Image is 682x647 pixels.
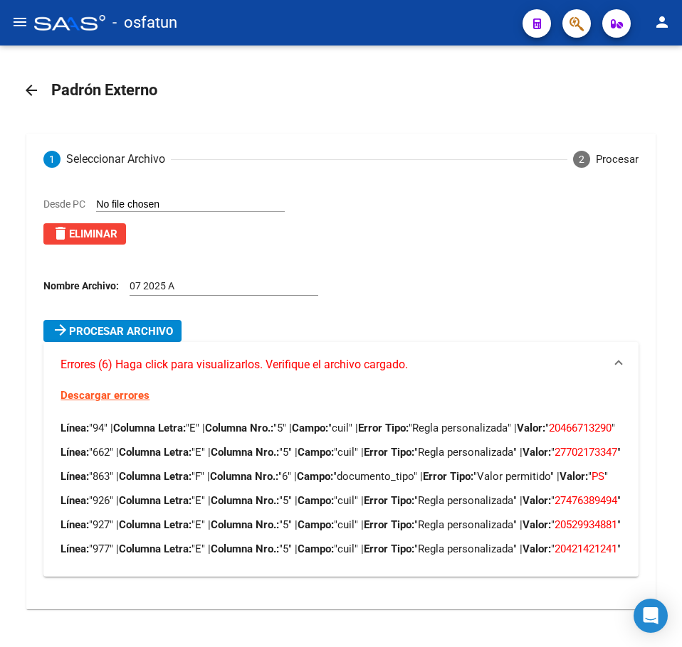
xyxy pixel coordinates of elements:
[634,599,668,633] div: Open Intercom Messenger
[211,494,279,507] strong: Columna Nro.:
[654,14,671,31] mat-icon: person
[555,518,617,531] span: 20529934881
[119,542,192,555] strong: Columna Letra:
[358,422,409,434] strong: Error Tipo:
[43,280,119,292] span: Nombre Archivo:
[119,470,192,483] strong: Columna Letra:
[292,422,328,434] strong: Campo:
[43,387,638,577] div: Errores (6) Haga click para visualizarlos. Verifique el archivo cargado.
[61,470,89,483] strong: Línea:
[298,542,334,555] strong: Campo:
[112,7,177,38] span: - osfatun
[555,494,617,507] span: 27476389494
[69,325,173,338] span: Procesar archivo
[523,518,551,531] strong: Valor:
[119,518,192,531] strong: Columna Letra:
[52,225,69,242] mat-icon: delete
[43,198,85,210] span: Desde PC
[298,494,334,507] strong: Campo:
[555,446,617,459] span: 27702173347
[61,422,89,434] strong: Línea:
[61,494,89,507] strong: Línea:
[364,494,414,507] strong: Error Tipo:
[23,82,40,99] mat-icon: arrow_back
[364,518,414,531] strong: Error Tipo:
[596,151,639,167] div: Procesar
[66,151,165,167] div: Seleccionar Archivo
[298,446,334,459] strong: Campo:
[61,446,89,459] strong: Línea:
[61,469,621,484] p: "863" | "F" | "6" | "documento_tipo" | "Valor permitido" | " "
[364,446,414,459] strong: Error Tipo:
[61,444,621,460] p: "662" | "E" | "5" | "cuil" | "Regla personalizada" | " "
[592,470,604,483] span: PS
[517,422,545,434] strong: Valor:
[211,542,279,555] strong: Columna Nro.:
[43,223,126,245] button: Eliminar
[297,470,333,483] strong: Campo:
[523,494,551,507] strong: Valor:
[205,422,273,434] strong: Columna Nro.:
[298,518,334,531] strong: Campo:
[96,198,285,212] input: Desde PC
[113,422,186,434] strong: Columna Letra:
[523,542,551,555] strong: Valor:
[211,518,279,531] strong: Columna Nro.:
[61,518,89,531] strong: Línea:
[119,494,192,507] strong: Columna Letra:
[43,342,638,387] mat-expansion-panel-header: Errores (6) Haga click para visualizarlos. Verifique el archivo cargado.
[523,446,551,459] strong: Valor:
[549,422,612,434] span: 20466713290
[61,357,408,373] span: Errores (6) Haga click para visualizarlos. Verifique el archivo cargado.
[555,542,617,555] span: 20421421241
[61,420,621,436] p: "94" | "E" | "5" | "cuil" | "Regla personalizada" | " "
[61,517,621,533] p: "927" | "E" | "5" | "cuil" | "Regla personalizada" | " "
[423,470,473,483] strong: Error Tipo:
[61,541,621,557] p: "977" | "E" | "5" | "cuil" | "Regla personalizada" | " "
[49,151,55,167] span: 1
[52,228,117,240] span: Eliminar
[52,321,69,338] mat-icon: arrow_forward
[43,320,182,342] button: Procesar archivo
[119,446,192,459] strong: Columna Letra:
[560,470,588,483] strong: Valor:
[210,470,278,483] strong: Columna Nro.:
[61,493,621,508] p: "926" | "E" | "5" | "cuil" | "Regla personalizada" | " "
[364,542,414,555] strong: Error Tipo:
[61,542,89,555] strong: Línea:
[51,77,157,104] h2: Padrón Externo
[579,151,584,167] span: 2
[11,14,28,31] mat-icon: menu
[211,446,279,459] strong: Columna Nro.:
[61,389,149,402] a: Descargar errores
